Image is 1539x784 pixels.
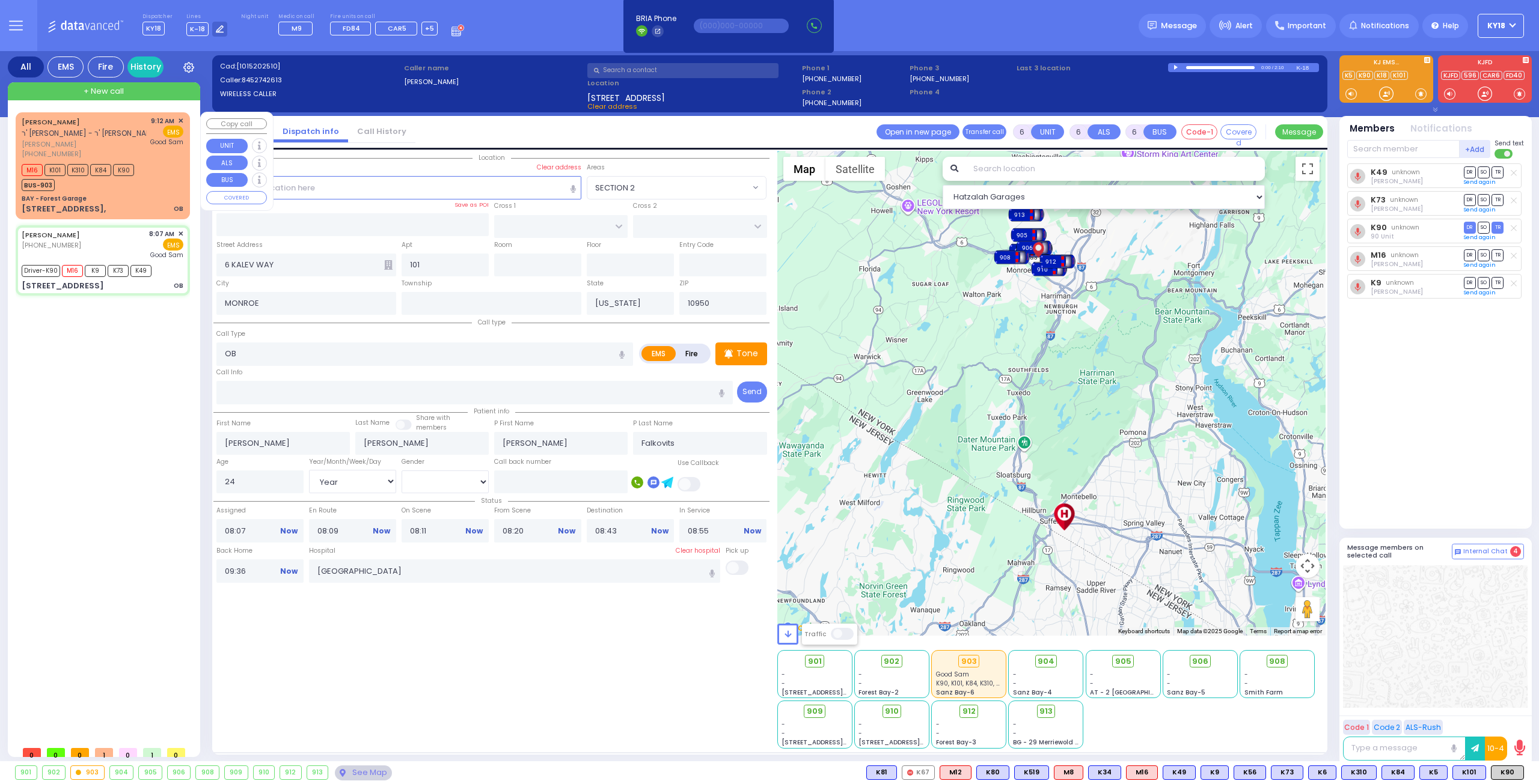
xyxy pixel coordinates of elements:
span: K-18 [186,22,209,36]
input: Search member [1347,140,1460,158]
label: Location [587,78,798,88]
span: Location [473,153,511,162]
span: - [1013,670,1017,679]
button: Notifications [1410,122,1472,136]
label: [PHONE_NUMBER] [910,74,969,83]
span: David Ungar [1371,287,1423,296]
button: ALS-Rush [1404,720,1443,735]
button: 10-4 [1485,737,1507,761]
span: Phone 1 [802,63,905,73]
span: 1 [143,748,161,757]
span: K73 [108,265,129,277]
button: Code 2 [1372,720,1402,735]
button: BUS [1143,124,1176,139]
button: Message [1275,124,1323,139]
a: [PERSON_NAME] [22,117,80,127]
img: Logo [47,18,127,33]
gmp-advanced-marker: 906 [1025,239,1043,257]
div: BLS [866,765,897,780]
span: M16 [22,164,43,176]
span: Alert [1235,20,1253,31]
button: Internal Chat 4 [1452,544,1524,559]
span: Good Sam [150,251,183,260]
div: OB [174,281,183,290]
span: DR [1464,166,1476,178]
label: [PHONE_NUMBER] [802,98,861,107]
a: Now [465,526,483,536]
small: Share with [416,413,450,422]
label: Floor [587,240,601,250]
div: 908 [196,766,219,779]
span: SECTION 2 [587,177,750,198]
label: Traffic [804,630,826,639]
img: icon-hospital.png [1050,503,1077,530]
div: BLS [1014,765,1049,780]
label: Apt [402,240,412,250]
a: M16 [1371,251,1386,260]
div: 912 [280,766,301,779]
label: Street Address [216,240,263,250]
div: 905 [1011,226,1047,244]
span: +5 [425,23,434,33]
span: Notifications [1361,20,1409,31]
a: History [127,56,164,77]
span: - [782,670,785,679]
div: BLS [976,765,1009,780]
span: ✕ [178,116,183,126]
div: 910 [1031,260,1067,278]
label: From Scene [494,506,581,515]
span: 0 [71,748,89,757]
input: Search location here [216,176,582,199]
span: AT - 2 [GEOGRAPHIC_DATA] [1090,688,1179,697]
gmp-advanced-marker: 913 [1017,205,1035,223]
a: 596 [1461,71,1479,80]
span: ר' [PERSON_NAME] - ר' [PERSON_NAME] [22,128,159,138]
button: Covered [1220,124,1256,139]
div: See map [335,765,391,780]
label: First Name [216,419,251,428]
a: FD40 [1504,71,1525,80]
button: ALS [1088,124,1121,139]
button: Show street map [783,157,825,181]
img: red-radio-icon.svg [907,770,913,776]
div: 903 [71,766,104,779]
span: KY18 [1487,20,1505,31]
span: TR [1492,222,1504,233]
span: Driver-K90 [22,265,60,277]
span: 0 [47,748,65,757]
label: Hospital [309,546,335,556]
label: Dispatcher [142,13,173,20]
div: BLS [1201,765,1229,780]
label: En Route [309,506,396,515]
label: Back Home [216,546,304,556]
img: Google [780,620,820,636]
span: K84 [90,164,111,176]
span: SECTION 2 [587,176,766,199]
div: K-18 [1296,63,1319,72]
button: Members [1350,122,1395,136]
span: 905 [1115,655,1131,667]
label: Entry Code [679,240,714,250]
label: Turn off text [1495,148,1514,160]
a: Send again [1464,289,1496,296]
span: DR [1464,194,1476,205]
span: Internal Chat [1463,547,1508,556]
button: KY18 [1478,14,1524,38]
a: Now [280,566,298,577]
span: Important [1288,20,1326,31]
span: M16 [62,265,83,277]
a: Send again [1464,234,1496,241]
span: Call type [472,318,512,327]
label: [PERSON_NAME] [404,77,584,87]
div: Fire [88,56,124,77]
span: K101 [44,164,66,176]
a: Open this area in Google Maps (opens a new window) [780,620,820,636]
label: Room [494,240,512,250]
a: K73 [1371,195,1386,204]
label: Age [216,457,228,467]
a: Call History [348,126,415,137]
img: comment-alt.png [1455,549,1461,555]
label: KJFD [1438,59,1532,68]
div: 912 [1039,252,1075,270]
input: Search a contact [587,63,779,78]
